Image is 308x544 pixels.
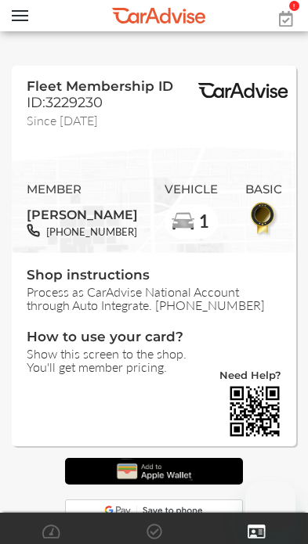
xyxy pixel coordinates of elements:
[27,78,173,94] span: Fleet Membership ID
[27,224,40,237] img: phone-black.37208b07.svg
[27,285,282,312] span: Process as CarAdvise National Account through Auto Integrate. [PHONE_NUMBER]
[27,202,138,224] span: [PERSON_NAME]
[171,210,196,235] img: car-basic.192fe7b4.svg
[245,182,282,196] span: BASIC
[27,94,103,111] span: ID:3229230
[196,83,290,99] img: BasicPremiumLogo.8d547ee0.svg
[246,200,281,237] img: BasicBadge.31956f0b.svg
[27,182,138,196] span: MEMBER
[219,371,281,384] a: Need Help?
[27,267,282,285] span: Shop instructions
[228,384,282,438] img: validBarcode.04db607d403785ac2641.png
[27,360,282,373] span: You'll get member pricing.
[12,10,28,22] button: Open Menu
[27,111,98,124] span: Since [DATE]
[27,329,282,347] span: How to use your card?
[27,347,282,360] span: Show this screen to the shop.
[165,182,218,196] span: VEHICLE
[111,458,197,485] img: applePay.d8f5d55d79347fbc3838.png
[40,224,137,239] span: [PHONE_NUMBER]
[65,499,242,522] img: googlePay.a08318fe.svg
[245,481,295,531] iframe: Button to launch messaging window
[198,211,209,231] span: 1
